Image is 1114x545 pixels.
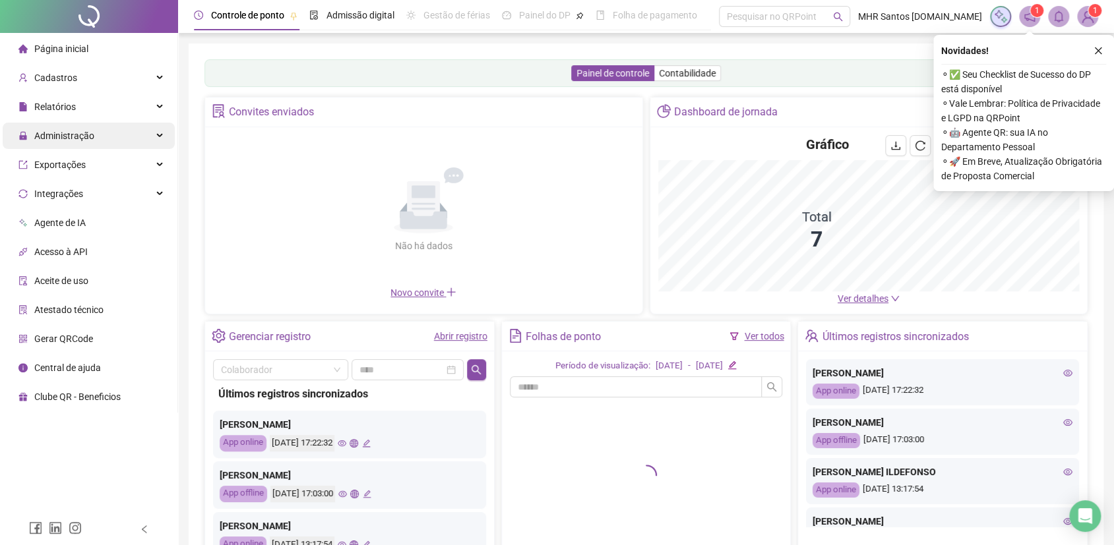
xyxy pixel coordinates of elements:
div: [PERSON_NAME] [813,514,1072,529]
span: export [18,160,28,169]
span: Cadastros [34,72,77,83]
span: home [18,44,28,53]
span: Acesso à API [34,246,88,257]
span: ⚬ 🤖 Agente QR: sua IA no Departamento Pessoal [941,125,1106,154]
span: Aceite de uso [34,275,88,286]
span: notification [1024,11,1036,22]
span: down [890,294,900,303]
span: eye [1063,517,1072,526]
div: Convites enviados [229,101,314,123]
span: ⚬ 🚀 Em Breve, Atualização Obrigatória de Proposta Comercial [941,154,1106,183]
span: 1 [1093,6,1098,15]
span: left [140,525,149,534]
div: [PERSON_NAME] ILDEFONSO [813,465,1072,479]
span: edit [363,490,371,498]
span: download [890,140,901,151]
a: Ver detalhes down [838,293,900,304]
span: clock-circle [194,11,203,20]
span: close [1094,46,1103,55]
span: facebook [29,521,42,534]
span: gift [18,392,28,401]
span: Administração [34,130,94,141]
sup: 1 [1030,4,1043,17]
span: Admissão digital [326,10,394,20]
span: ⚬ ✅ Seu Checklist de Sucesso do DP está disponível [941,67,1106,96]
span: Agente de IA [34,217,86,228]
span: sync [18,189,28,198]
span: solution [18,305,28,314]
span: filter [729,331,739,341]
span: search [833,12,843,22]
span: lock [18,131,28,140]
span: global [350,490,359,498]
a: Abrir registro [434,331,487,341]
span: Clube QR - Beneficios [34,391,121,402]
span: Gestão de férias [423,10,490,20]
span: Relatórios [34,101,76,112]
span: 1 [1035,6,1039,15]
span: Gerar QRCode [34,333,93,344]
span: reload [915,140,925,151]
div: Período de visualização: [555,359,650,373]
span: Central de ajuda [34,362,101,373]
span: pie-chart [657,104,671,118]
img: 90468 [1078,7,1098,26]
a: Ver todos [744,331,784,341]
div: App offline [813,433,860,448]
span: linkedin [49,521,62,534]
div: App offline [220,486,267,502]
h4: Gráfico [806,135,849,154]
div: - [687,359,690,373]
span: sun [406,11,416,20]
span: solution [212,104,226,118]
span: setting [212,329,226,343]
span: audit [18,276,28,285]
span: user-add [18,73,28,82]
span: Folha de pagamento [613,10,697,20]
div: App online [813,482,859,498]
span: ⚬ Vale Lembrar: Política de Privacidade e LGPD na QRPoint [941,96,1106,125]
div: [DATE] 17:03:00 [270,486,335,502]
div: Últimos registros sincronizados [218,386,481,402]
span: qrcode [18,334,28,343]
span: Contabilidade [659,68,716,78]
span: Controle de ponto [211,10,284,20]
span: book [596,11,605,20]
span: instagram [69,521,82,534]
span: Novidades ! [941,43,989,58]
span: file-text [509,329,522,343]
span: global [350,439,358,447]
span: eye [1063,467,1072,476]
div: [PERSON_NAME] [813,415,1072,430]
span: search [766,382,777,392]
span: edit [362,439,371,447]
span: team [805,329,819,343]
span: edit [727,360,736,369]
div: [PERSON_NAME] [220,417,480,432]
sup: Atualize o seu contato no menu Meus Dados [1088,4,1101,17]
div: [DATE] 13:17:54 [813,482,1072,498]
span: plus [446,287,456,297]
span: Exportações [34,159,86,170]
span: info-circle [18,363,28,372]
div: Open Intercom Messenger [1069,500,1101,532]
div: [DATE] [655,359,682,373]
span: api [18,247,28,256]
div: App online [220,435,266,451]
span: dashboard [502,11,511,20]
span: Painel de controle [576,68,649,78]
div: App online [813,384,859,399]
div: [PERSON_NAME] [220,519,480,533]
span: Painel do DP [519,10,571,20]
div: Gerenciar registro [229,325,311,347]
div: Não há dados [363,239,484,253]
div: Dashboard de jornada [674,101,778,123]
div: Folhas de ponto [526,325,601,347]
span: pushpin [290,12,297,20]
span: file-done [309,11,319,20]
span: Integrações [34,188,83,199]
span: eye [338,439,346,447]
span: eye [1063,368,1072,378]
span: bell [1053,11,1065,22]
div: [DATE] 17:22:32 [270,435,334,451]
